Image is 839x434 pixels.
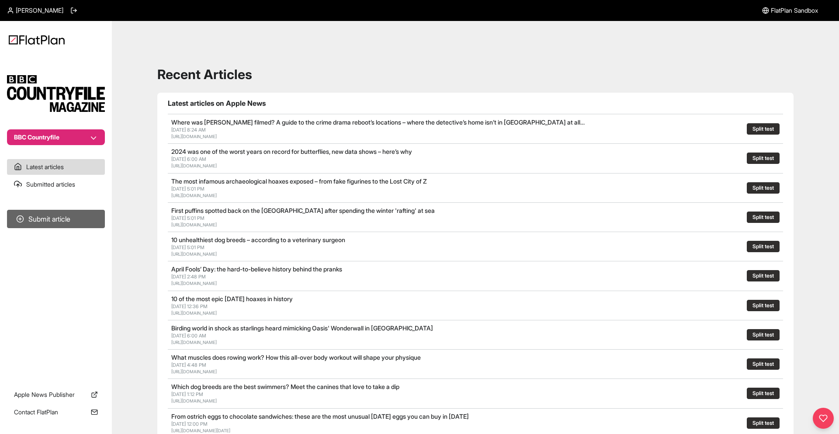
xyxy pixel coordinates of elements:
a: [URL][DOMAIN_NAME] [171,340,217,345]
a: Birding world in shock as starlings heard mimicking Oasis' Wonderwall in [GEOGRAPHIC_DATA] [171,324,433,332]
a: [URL][DOMAIN_NAME] [171,281,217,286]
span: FlatPlan Sandbox [771,6,818,15]
span: [DATE] 2:48 PM [171,274,206,280]
span: [DATE] 6:00 AM [171,156,206,162]
a: First puffins spotted back on the [GEOGRAPHIC_DATA] after spending the winter 'rafting' at sea [171,207,435,214]
a: [URL][DOMAIN_NAME] [171,251,217,257]
span: [PERSON_NAME] [16,6,63,15]
a: [URL][DOMAIN_NAME] [171,193,217,198]
a: [URL][DOMAIN_NAME][DATE] [171,428,230,433]
a: The most infamous archaeological hoaxes exposed – from fake figurines to the Lost City of Z [171,177,427,185]
a: Contact FlatPlan [7,404,105,420]
a: What muscles does rowing work? How this all-over body workout will shape your physique [171,354,421,361]
img: Publication Logo [7,75,105,112]
h1: Latest articles on Apple News [168,98,783,108]
button: Submit article [7,210,105,228]
a: [PERSON_NAME] [7,6,63,15]
a: Submitted articles [7,177,105,192]
a: [URL][DOMAIN_NAME] [171,134,217,139]
a: Latest articles [7,159,105,175]
button: Split test [747,388,780,399]
button: Split test [747,123,780,135]
button: Split test [747,212,780,223]
span: [DATE] 5:01 PM [171,186,205,192]
a: [URL][DOMAIN_NAME] [171,369,217,374]
span: [DATE] 8:24 AM [171,127,206,133]
a: 10 unhealthiest dog breeds – according to a veterinary surgeon [171,236,345,243]
a: Where was [PERSON_NAME] filmed? A guide to the crime drama reboot’s locations – where the detecti... [171,118,585,126]
button: Split test [747,300,780,311]
a: 10 of the most epic [DATE] hoaxes in history [171,295,293,302]
a: [URL][DOMAIN_NAME] [171,222,217,227]
a: 2024 was one of the worst years on record for butterflies, new data shows – here’s why [171,148,412,155]
a: [URL][DOMAIN_NAME] [171,398,217,403]
a: From ostrich eggs to chocolate sandwiches: these are the most unusual [DATE] eggs you can buy in ... [171,413,469,420]
button: Split test [747,358,780,370]
span: [DATE] 6:00 AM [171,333,206,339]
a: Which dog breeds are the best swimmers? Meet the canines that love to take a dip [171,383,399,390]
button: BBC Countryfile [7,129,105,145]
a: [URL][DOMAIN_NAME] [171,163,217,168]
button: Split test [747,241,780,252]
h1: Recent Articles [157,66,794,82]
a: [URL][DOMAIN_NAME] [171,310,217,316]
button: Split test [747,270,780,281]
a: Apple News Publisher [7,387,105,403]
button: Split test [747,153,780,164]
button: Split test [747,182,780,194]
button: Split test [747,417,780,429]
span: [DATE] 12:36 PM [171,303,208,309]
button: Split test [747,329,780,340]
img: Logo [9,35,65,45]
span: [DATE] 12:00 PM [171,421,208,427]
span: [DATE] 5:01 PM [171,244,205,250]
a: April Fools’ Day: the hard-to-believe history behind the pranks [171,265,342,273]
span: [DATE] 5:01 PM [171,215,205,221]
span: [DATE] 1:12 PM [171,391,203,397]
span: [DATE] 4:48 PM [171,362,206,368]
